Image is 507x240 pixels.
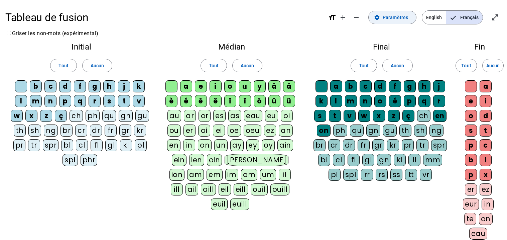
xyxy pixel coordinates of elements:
div: o [465,110,477,122]
div: kr [387,139,399,151]
div: ç [402,110,414,122]
div: v [133,95,145,107]
div: aill [201,183,216,195]
div: n [360,95,372,107]
div: â [283,80,295,92]
div: p [404,95,416,107]
mat-icon: open_in_full [491,13,499,21]
div: ë [210,95,222,107]
div: s [465,125,477,137]
div: eill [234,183,248,195]
div: on [479,213,493,225]
div: b [345,80,357,92]
div: on [317,125,331,137]
button: Paramètres [368,11,416,24]
h2: Fin [463,43,496,51]
div: i [210,80,222,92]
div: m [345,95,357,107]
div: û [268,95,280,107]
div: k [315,95,328,107]
div: t [329,110,341,122]
div: th [399,125,411,137]
div: rs [376,169,388,181]
div: bl [318,154,330,166]
div: am [187,169,204,181]
div: ê [195,95,207,107]
span: Tout [58,62,68,70]
div: [PERSON_NAME] [225,154,288,166]
div: s [314,110,326,122]
button: Tout [351,59,377,72]
span: Tout [359,62,369,70]
div: sh [28,125,41,137]
div: ien [189,154,204,166]
div: gr [119,125,131,137]
div: oe [228,125,241,137]
div: fl [348,154,360,166]
div: er [183,125,196,137]
div: kl [394,154,406,166]
div: h [103,80,115,92]
div: ng [44,125,58,137]
span: Tout [461,62,471,70]
div: phr [81,154,98,166]
div: an [279,125,293,137]
div: ey [246,139,259,151]
div: th [14,125,26,137]
mat-icon: remove [352,13,360,21]
div: au [167,110,181,122]
div: br [313,139,326,151]
div: gl [362,154,374,166]
button: Augmenter la taille de la police [336,11,350,24]
div: k [133,80,145,92]
div: ouill [270,183,289,195]
div: ein [172,154,187,166]
div: d [480,110,492,122]
div: on [198,139,212,151]
div: cr [328,139,340,151]
button: Aucun [382,59,412,72]
div: x [480,169,492,181]
div: w [358,110,370,122]
div: b [465,154,477,166]
div: é [180,95,192,107]
div: eur [463,198,479,210]
div: l [15,95,27,107]
div: ei [213,125,225,137]
div: î [224,95,236,107]
div: o [224,80,236,92]
div: em [207,169,223,181]
div: p [465,169,477,181]
div: in [183,139,195,151]
div: in [482,198,494,210]
div: en [433,110,447,122]
div: es [213,110,226,122]
div: oy [262,139,275,151]
div: c [44,80,56,92]
div: i [480,95,492,107]
div: eau [469,228,488,240]
div: b [30,80,42,92]
span: Aucun [91,62,104,70]
div: ain [277,139,293,151]
div: ouil [251,183,268,195]
div: ï [239,95,251,107]
div: ph [333,125,347,137]
div: ou [167,125,181,137]
div: tr [416,139,428,151]
div: r [433,95,445,107]
div: mm [423,154,442,166]
div: o [374,95,386,107]
h2: Médian [163,43,300,51]
div: pl [329,169,341,181]
div: en [167,139,180,151]
h2: Initial [11,43,152,51]
div: ss [390,169,402,181]
div: kl [120,139,132,151]
mat-icon: settings [374,14,380,20]
input: Griser les non-mots (expérimental) [7,31,11,35]
div: v [344,110,356,122]
div: sh [414,125,427,137]
button: Entrer en plein écran [488,11,502,24]
div: g [404,80,416,92]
